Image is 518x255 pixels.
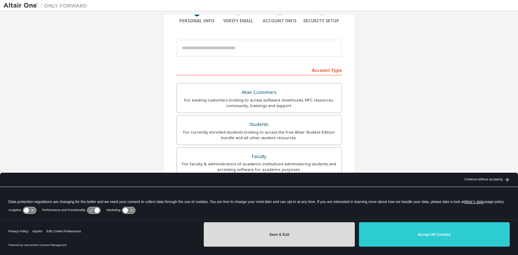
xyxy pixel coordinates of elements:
[177,64,342,75] div: Account Type
[259,18,301,24] div: Account Info
[177,18,218,24] div: Personal Info
[218,18,259,24] div: Verify Email
[3,2,91,9] img: Altair One
[181,120,337,129] div: Students
[181,129,337,141] div: For currently enrolled students looking to access the free Altair Student Edition bundle and all ...
[181,97,337,108] div: For existing customers looking to access software downloads, HPC resources, community, trainings ...
[181,88,337,97] div: Altair Customers
[181,152,337,162] div: Faculty
[181,161,337,172] div: For faculty & administrators of academic institutions administering students and accessing softwa...
[300,18,342,24] div: Security Setup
